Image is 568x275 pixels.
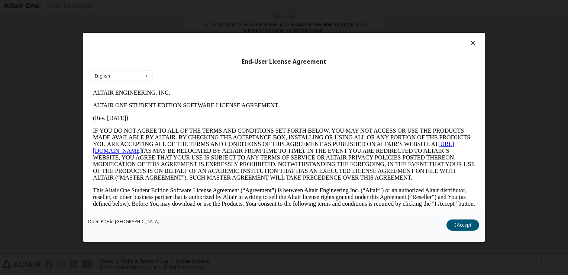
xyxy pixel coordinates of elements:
[95,74,110,78] div: English
[446,220,479,231] button: I Accept
[3,28,385,35] p: (Rev. [DATE])
[3,3,385,10] p: ALTAIR ENGINEERING, INC.
[3,101,385,127] p: This Altair One Student Edition Software License Agreement (“Agreement”) is between Altair Engine...
[3,16,385,22] p: ALTAIR ONE STUDENT EDITION SOFTWARE LICENSE AGREEMENT
[3,41,385,95] p: IF YOU DO NOT AGREE TO ALL OF THE TERMS AND CONDITIONS SET FORTH BELOW, YOU MAY NOT ACCESS OR USE...
[3,54,364,67] a: [URL][DOMAIN_NAME]
[90,58,478,66] div: End-User License Agreement
[88,220,159,224] a: Open PDF in [GEOGRAPHIC_DATA]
